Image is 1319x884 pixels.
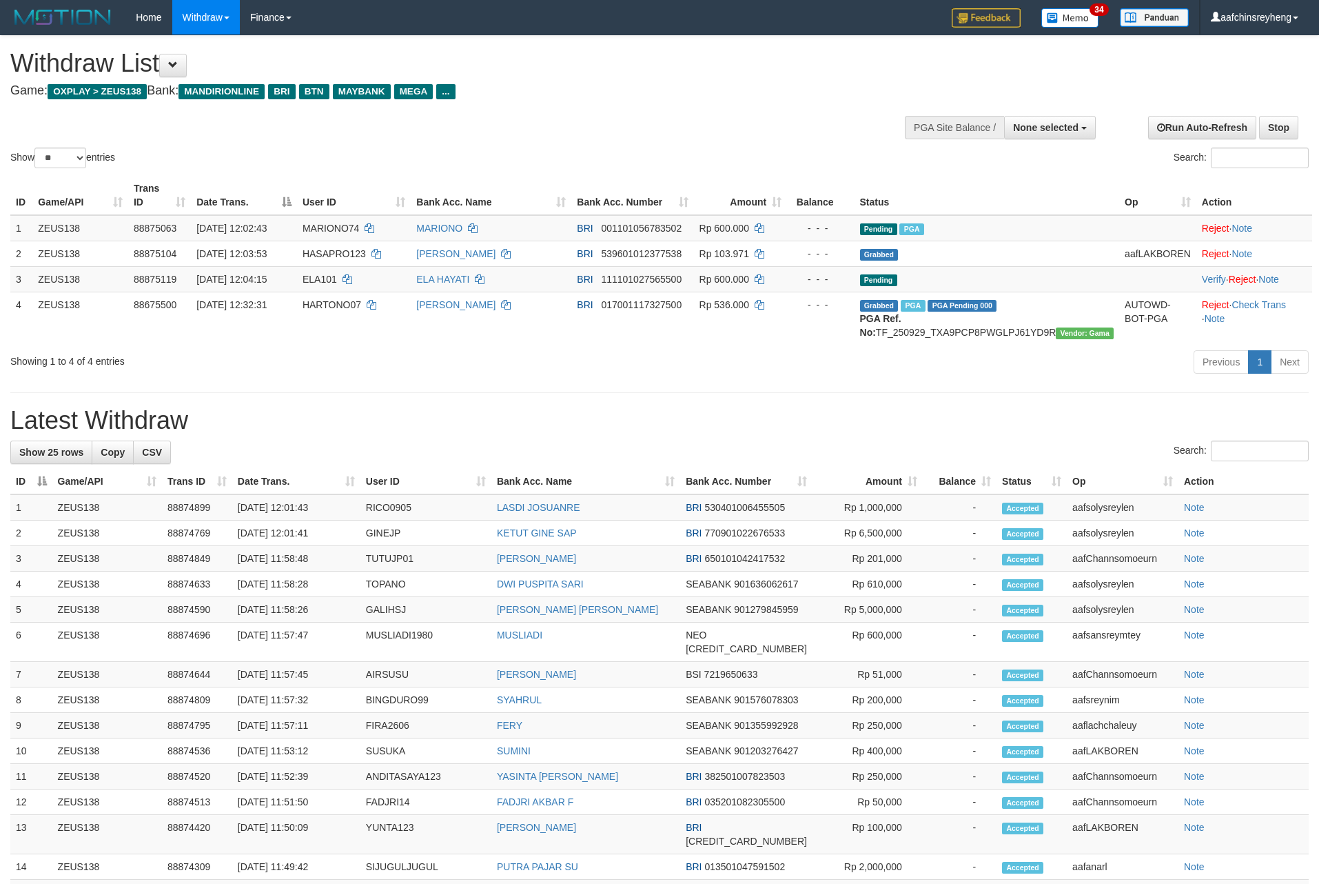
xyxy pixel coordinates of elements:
[1002,772,1043,783] span: Accepted
[1202,223,1229,234] a: Reject
[1067,546,1178,572] td: aafChannsomoeurn
[10,521,52,546] td: 2
[232,572,360,597] td: [DATE] 11:58:28
[32,176,128,215] th: Game/API: activate to sort column ascending
[416,223,462,234] a: MARIONO
[178,84,265,99] span: MANDIRIONLINE
[1148,116,1256,139] a: Run Auto-Refresh
[812,739,923,764] td: Rp 400,000
[497,796,573,807] a: FADJRI AKBAR F
[232,687,360,713] td: [DATE] 11:57:32
[134,299,176,310] span: 88675500
[134,223,176,234] span: 88875063
[686,836,807,847] span: Copy 601201017646537 to clipboard
[34,148,86,168] select: Showentries
[416,299,495,310] a: [PERSON_NAME]
[923,815,996,854] td: -
[497,579,584,590] a: DWI PUSPITA SARI
[699,274,749,285] span: Rp 600.000
[899,223,923,235] span: Marked by aafanarl
[10,623,52,662] td: 6
[196,299,267,310] span: [DATE] 12:32:31
[394,84,433,99] span: MEGA
[704,669,758,680] span: Copy 7219650633 to clipboard
[10,494,52,521] td: 1
[411,176,571,215] th: Bank Acc. Name: activate to sort column ascending
[497,553,576,564] a: [PERSON_NAME]
[1259,116,1298,139] a: Stop
[497,604,658,615] a: [PERSON_NAME] [PERSON_NAME]
[52,494,162,521] td: ZEUS138
[1231,299,1286,310] a: Check Trans
[162,521,232,546] td: 88874769
[162,790,232,815] td: 88874513
[1067,662,1178,687] td: aafChannsomoeurn
[10,241,32,266] td: 2
[1013,122,1078,133] span: None selected
[10,292,32,345] td: 4
[360,521,491,546] td: GINEJP
[52,764,162,790] td: ZEUS138
[686,720,731,731] span: SEABANK
[1002,579,1043,591] span: Accepted
[10,176,32,215] th: ID
[1002,695,1043,707] span: Accepted
[52,739,162,764] td: ZEUS138
[577,223,593,234] span: BRI
[686,553,702,564] span: BRI
[497,528,577,539] a: KETUT GINE SAP
[571,176,693,215] th: Bank Acc. Number: activate to sort column ascending
[497,771,618,782] a: YASINTA [PERSON_NAME]
[52,854,162,880] td: ZEUS138
[1119,241,1196,266] td: aafLAKBOREN
[1002,670,1043,681] span: Accepted
[734,745,798,756] span: Copy 901203276427 to clipboard
[303,223,359,234] span: MARIONO74
[812,597,923,623] td: Rp 5,000,000
[812,662,923,687] td: Rp 51,000
[793,272,848,286] div: - - -
[1090,3,1108,16] span: 34
[686,669,702,680] span: BSI
[162,815,232,854] td: 88874420
[699,299,749,310] span: Rp 536.000
[52,521,162,546] td: ZEUS138
[10,597,52,623] td: 5
[497,630,542,641] a: MUSLIADI
[162,494,232,521] td: 88874899
[1184,669,1205,680] a: Note
[48,84,147,99] span: OXPLAY > ZEUS138
[360,572,491,597] td: TOPANO
[1196,266,1312,292] td: · ·
[10,572,52,597] td: 4
[1120,8,1189,27] img: panduan.png
[19,447,83,458] span: Show 25 rows
[686,822,702,833] span: BRI
[923,739,996,764] td: -
[704,553,785,564] span: Copy 650101042417532 to clipboard
[923,764,996,790] td: -
[923,521,996,546] td: -
[360,546,491,572] td: TUTUJP01
[1067,687,1178,713] td: aafsreynim
[497,694,542,705] a: SYAHRUL
[162,469,232,494] th: Trans ID: activate to sort column ascending
[1178,469,1309,494] th: Action
[52,713,162,739] td: ZEUS138
[855,176,1120,215] th: Status
[812,494,923,521] td: Rp 1,000,000
[10,148,115,168] label: Show entries
[1184,502,1205,513] a: Note
[10,215,32,241] td: 1
[1258,274,1279,285] a: Note
[923,572,996,597] td: -
[1067,521,1178,546] td: aafsolysreylen
[923,713,996,739] td: -
[1229,274,1256,285] a: Reject
[1002,605,1043,616] span: Accepted
[1056,328,1114,339] span: Vendor URL: https://trx31.1velocity.biz
[416,274,469,285] a: ELA HAYATI
[686,694,731,705] span: SEABANK
[1067,494,1178,521] td: aafsolysreylen
[232,815,360,854] td: [DATE] 11:50:09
